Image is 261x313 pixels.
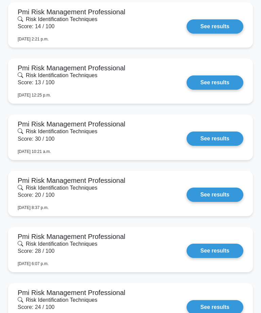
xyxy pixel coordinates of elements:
a: See results [187,19,243,34]
a: See results [187,75,243,90]
a: See results [187,188,243,202]
a: See results [187,244,243,258]
a: See results [187,132,243,146]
